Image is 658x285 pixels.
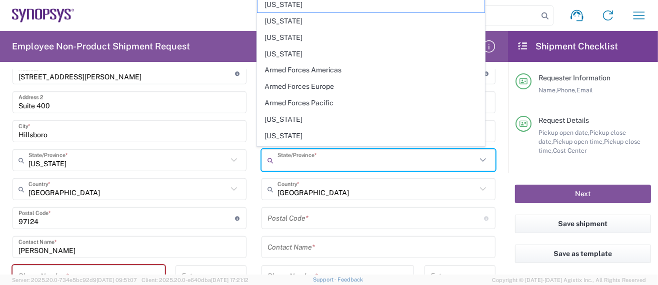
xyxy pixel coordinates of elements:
button: Save shipment [515,215,651,233]
span: Request Details [538,116,589,124]
span: Requester Information [538,74,610,82]
button: Save as template [515,245,651,263]
a: Feedback [337,277,363,283]
span: [US_STATE] [257,144,484,160]
span: Copyright © [DATE]-[DATE] Agistix Inc., All Rights Reserved [492,276,646,285]
span: Email [576,86,593,94]
span: Armed Forces Pacific [257,95,484,111]
span: Armed Forces Americas [257,62,484,78]
span: Pickup open date, [538,129,589,136]
span: [DATE] 09:51:07 [96,277,137,283]
span: Client: 2025.20.0-e640dba [141,277,248,283]
span: Armed Forces Europe [257,79,484,94]
span: Phone, [557,86,576,94]
h2: Employee Non-Product Shipment Request [12,40,190,52]
span: [US_STATE] [257,112,484,127]
span: Name, [538,86,557,94]
span: Server: 2025.20.0-734e5bc92d9 [12,277,137,283]
span: Cost Center [553,147,587,154]
span: [US_STATE] [257,128,484,144]
button: Next [515,185,651,203]
a: Support [313,277,338,283]
span: Pickup open time, [553,138,604,145]
span: [DATE] 17:21:12 [211,277,248,283]
h2: Shipment Checklist [517,40,618,52]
